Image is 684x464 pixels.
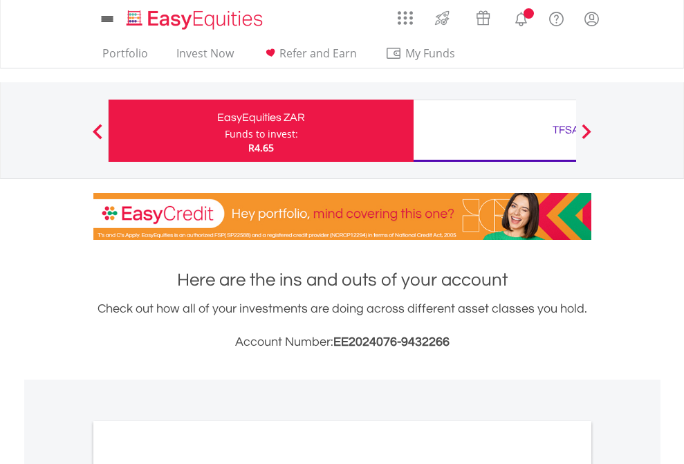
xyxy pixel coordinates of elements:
img: vouchers-v2.svg [472,7,494,29]
span: R4.65 [248,141,274,154]
img: EasyCredit Promotion Banner [93,193,591,240]
h1: Here are the ins and outs of your account [93,268,591,293]
span: My Funds [385,44,476,62]
div: Funds to invest: [225,127,298,141]
a: AppsGrid [389,3,422,26]
a: Home page [121,3,268,31]
span: EE2024076-9432266 [333,335,450,349]
a: Portfolio [97,46,154,68]
h3: Account Number: [93,333,591,352]
button: Previous [84,131,111,145]
div: Check out how all of your investments are doing across different asset classes you hold. [93,299,591,352]
button: Next [573,131,600,145]
span: Refer and Earn [279,46,357,61]
a: Notifications [503,3,539,31]
img: EasyEquities_Logo.png [124,8,268,31]
a: Vouchers [463,3,503,29]
div: EasyEquities ZAR [117,108,405,127]
img: thrive-v2.svg [431,7,454,29]
a: Refer and Earn [257,46,362,68]
a: My Profile [574,3,609,34]
a: FAQ's and Support [539,3,574,31]
a: Invest Now [171,46,239,68]
img: grid-menu-icon.svg [398,10,413,26]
